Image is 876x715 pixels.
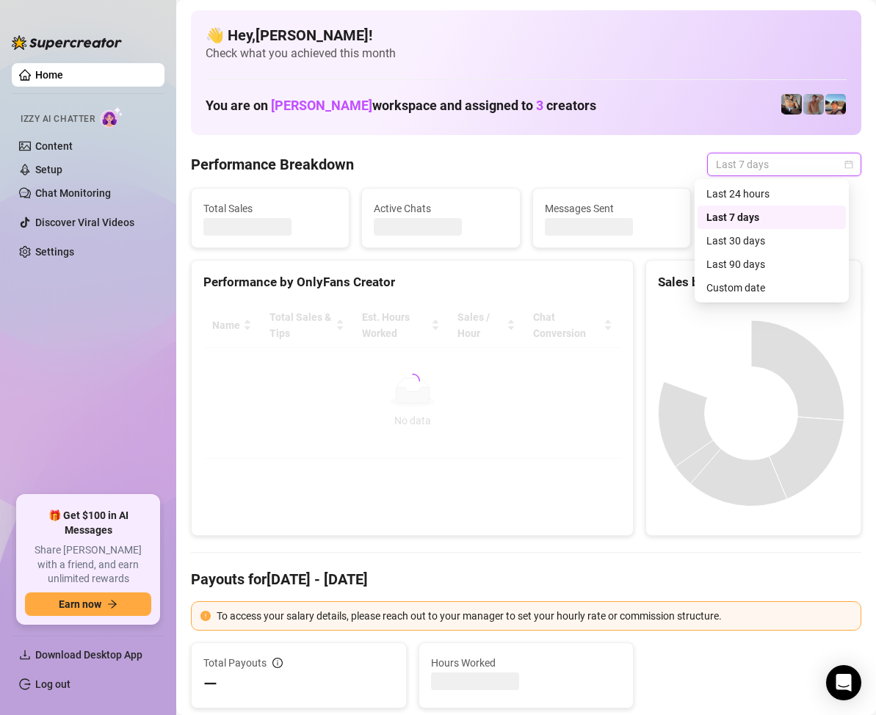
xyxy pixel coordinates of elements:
[706,256,837,272] div: Last 90 days
[206,46,847,62] span: Check what you achieved this month
[25,592,151,616] button: Earn nowarrow-right
[698,253,846,276] div: Last 90 days
[826,665,861,700] div: Open Intercom Messenger
[203,200,337,217] span: Total Sales
[206,98,596,114] h1: You are on workspace and assigned to creators
[271,98,372,113] span: [PERSON_NAME]
[706,280,837,296] div: Custom date
[35,246,74,258] a: Settings
[35,217,134,228] a: Discover Viral Videos
[107,599,117,609] span: arrow-right
[203,655,267,671] span: Total Payouts
[781,94,802,115] img: George
[35,187,111,199] a: Chat Monitoring
[272,658,283,668] span: info-circle
[35,140,73,152] a: Content
[803,94,824,115] img: Joey
[21,112,95,126] span: Izzy AI Chatter
[191,569,861,589] h4: Payouts for [DATE] - [DATE]
[217,608,852,624] div: To access your salary details, please reach out to your manager to set your hourly rate or commis...
[35,164,62,175] a: Setup
[698,276,846,300] div: Custom date
[203,272,621,292] div: Performance by OnlyFans Creator
[191,154,354,175] h4: Performance Breakdown
[35,69,63,81] a: Home
[706,209,837,225] div: Last 7 days
[545,200,678,217] span: Messages Sent
[25,543,151,587] span: Share [PERSON_NAME] with a friend, and earn unlimited rewards
[716,153,853,175] span: Last 7 days
[101,106,123,128] img: AI Chatter
[25,509,151,537] span: 🎁 Get $100 in AI Messages
[431,655,622,671] span: Hours Worked
[200,611,211,621] span: exclamation-circle
[698,206,846,229] div: Last 7 days
[206,25,847,46] h4: 👋 Hey, [PERSON_NAME] !
[706,233,837,249] div: Last 30 days
[825,94,846,115] img: Zach
[698,229,846,253] div: Last 30 days
[19,649,31,661] span: download
[658,272,849,292] div: Sales by OnlyFans Creator
[59,598,101,610] span: Earn now
[706,186,837,202] div: Last 24 hours
[405,374,420,388] span: loading
[698,182,846,206] div: Last 24 hours
[844,160,853,169] span: calendar
[203,672,217,696] span: —
[536,98,543,113] span: 3
[35,678,70,690] a: Log out
[35,649,142,661] span: Download Desktop App
[374,200,507,217] span: Active Chats
[12,35,122,50] img: logo-BBDzfeDw.svg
